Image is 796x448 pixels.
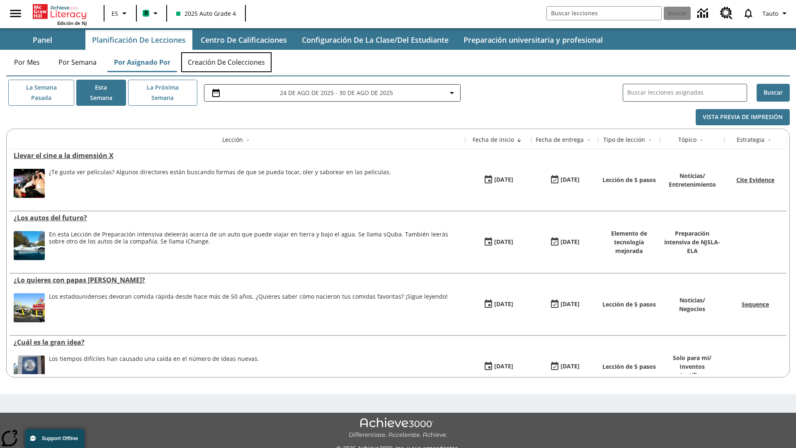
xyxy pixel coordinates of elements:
[14,151,461,160] a: Llevar el cine a la dimensión X, Lecciones
[49,169,391,176] div: ¿Te gusta ver películas? Algunos directores están buscando formas de que se pueda tocar, oler y s...
[762,9,778,18] span: Tauto
[494,175,513,185] div: [DATE]
[696,135,706,145] button: Sort
[49,293,448,322] div: Los estadounidenses devoran comida rápida desde hace más de 50 años. ¿Quieres saber cómo nacieron...
[561,237,580,247] div: [DATE]
[738,2,759,24] a: Notificaciones
[457,30,609,50] button: Preparación universitaria y profesional
[692,2,715,25] a: Centro de información
[42,436,78,441] span: Support Offline
[49,355,259,363] div: Los tiempos difíciles han causado una caída en el número de ideas nuevas.
[57,20,87,26] span: Edición de NJ
[112,9,118,18] span: ES
[645,135,655,145] button: Sort
[678,136,696,144] div: Tópico
[664,362,720,380] p: Inventos científicos
[280,88,393,97] span: 24 de ago de 2025 - 30 de ago de 2025
[514,135,524,145] button: Sort
[6,52,48,72] button: Por mes
[547,359,582,375] button: 04/13/26: Último día en que podrá accederse la lección
[547,7,661,20] input: Buscar campo
[194,30,294,50] button: Centro de calificaciones
[52,52,103,72] button: Por semana
[737,136,764,144] div: Estrategia
[14,275,461,285] div: ¿Lo quieres con papas fritas?
[49,230,448,245] testabrev: leerás acerca de un auto que puede viajar en tierra y bajo el agua. Se llama sQuba. También leerá...
[139,6,164,21] button: Boost El color de la clase es verde menta. Cambiar el color de la clase.
[547,297,582,312] button: 07/20/26: Último día en que podrá accederse la lección
[602,229,656,255] p: Elemento de tecnología mejorada
[14,293,45,322] img: Uno de los primeros locales de McDonald's, con el icónico letrero rojo y los arcos amarillos.
[481,359,516,375] button: 04/07/25: Primer día en que estuvo disponible la lección
[107,52,177,72] button: Por asignado por
[222,136,243,144] div: Lección
[33,3,87,20] a: Portada
[602,362,656,371] p: Lección de 5 pasos
[536,136,584,144] div: Fecha de entrega
[664,353,720,362] p: Solo para mí /
[715,2,738,24] a: Centro de recursos, Se abrirá en una pestaña nueva.
[447,88,457,98] svg: Collapse Date Range Filter
[669,180,716,189] p: Entretenimiento
[742,300,769,308] a: Sequence
[14,151,461,160] div: Llevar el cine a la dimensión X
[602,175,656,184] p: Lección de 5 pasos
[602,300,656,309] p: Lección de 5 pasos
[49,355,259,385] div: Los tiempos difíciles han causado una caída en el número de ideas nuevas.
[107,6,133,21] button: Lenguaje: ES, Selecciona un idioma
[481,234,516,250] button: 07/23/25: Primer día en que estuvo disponible la lección
[561,175,580,185] div: [DATE]
[494,237,513,247] div: [DATE]
[679,296,705,304] p: Noticias /
[494,361,513,372] div: [DATE]
[76,80,126,106] button: Esta semana
[49,169,391,198] div: ¿Te gusta ver películas? Algunos directores están buscando formas de que se pueda tocar, oler y s...
[14,338,461,347] a: ¿Cuál es la gran idea?, Lecciones
[144,8,148,18] span: B
[14,213,461,222] a: ¿Los autos del futuro? , Lecciones
[14,231,45,260] img: Un automóvil de alta tecnología flotando en el agua.
[14,213,461,222] div: ¿Los autos del futuro?
[679,304,705,313] p: Negocios
[547,172,582,188] button: 08/24/25: Último día en que podrá accederse la lección
[49,231,461,260] div: En esta Lección de Preparación intensiva de leerás acerca de un auto que puede viajar en tierra y...
[85,30,192,50] button: Planificación de lecciones
[8,80,74,106] button: La semana pasada
[14,355,45,385] img: Letrero cerca de un edificio dice Oficina de Patentes y Marcas de los Estados Unidos. La economía...
[14,275,461,285] a: ¿Lo quieres con papas fritas?, Lecciones
[561,361,580,372] div: [DATE]
[14,169,45,198] img: El panel situado frente a los asientos rocía con agua nebulizada al feliz público en un cine equi...
[25,429,85,448] button: Support Offline
[181,52,272,72] button: Creación de colecciones
[759,6,793,21] button: Perfil/Configuración
[757,84,790,102] button: Buscar
[33,2,87,26] div: Portada
[764,135,774,145] button: Sort
[481,172,516,188] button: 08/18/25: Primer día en que estuvo disponible la lección
[49,293,448,300] div: Los estadounidenses devoran comida rápida desde hace más de 50 años. ¿Quieres saber cómo nacieron...
[473,136,514,144] div: Fecha de inicio
[49,231,461,245] div: En esta Lección de Preparación intensiva de
[584,135,594,145] button: Sort
[669,171,716,180] p: Noticias /
[603,136,645,144] div: Tipo de lección
[208,88,457,98] button: Seleccione el intervalo de fechas opción del menú
[627,87,747,99] input: Buscar lecciones asignadas
[14,338,461,347] div: ¿Cuál es la gran idea?
[349,418,447,439] img: Achieve3000 Differentiate Accelerate Achieve
[561,299,580,309] div: [DATE]
[176,9,236,18] span: 2025 Auto Grade 4
[243,135,253,145] button: Sort
[3,1,28,26] button: Abrir el menú lateral
[295,30,455,50] button: Configuración de la clase/del estudiante
[547,234,582,250] button: 06/30/26: Último día en que podrá accederse la lección
[696,109,790,125] button: Vista previa de impresión
[128,80,197,106] button: La próxima semana
[664,229,720,255] p: Preparación intensiva de NJSLA-ELA
[481,297,516,312] button: 07/14/25: Primer día en que estuvo disponible la lección
[494,299,513,309] div: [DATE]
